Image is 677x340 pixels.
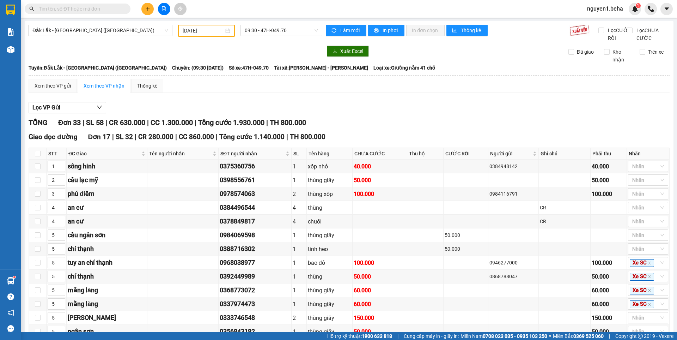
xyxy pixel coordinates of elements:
span: printer [374,28,380,34]
div: sông hinh [68,161,146,171]
div: 4 [293,217,305,226]
span: Xuất Excel [340,47,363,55]
span: Cung cấp máy in - giấy in: [404,332,459,340]
div: 0333746548 [220,313,290,323]
th: Tên hàng [307,148,353,160]
span: Lọc VP Gửi [32,103,60,112]
div: 50.000 [592,327,626,336]
span: Xe SC [630,287,654,294]
div: 1 [293,300,305,309]
span: | [397,332,398,340]
sup: 1 [636,3,641,8]
td: 0378849817 [219,215,292,228]
span: ĐC Giao [68,150,140,157]
button: caret-down [660,3,673,15]
th: STT [47,148,67,160]
td: 0392449989 [219,270,292,284]
div: 0984069598 [220,230,290,240]
img: phone-icon [648,6,654,12]
span: SL 58 [86,118,104,127]
span: | [112,133,114,141]
span: Số xe: 47H-049.70 [229,64,269,72]
span: notification [7,309,14,316]
div: tinh heo [308,245,351,253]
span: SĐT người nhận [220,150,284,157]
div: Thống kê [137,82,157,90]
div: 50.000 [445,231,487,239]
div: an cư [68,216,146,226]
button: printerIn phơi [368,25,404,36]
div: 1 [293,286,305,295]
button: In đơn chọn [406,25,445,36]
strong: 0369 525 060 [573,333,604,339]
input: 12/08/2025 [183,27,224,35]
div: 100.000 [354,190,405,198]
button: file-add [158,3,170,15]
span: Kho nhận [610,48,634,64]
div: Xem theo VP nhận [84,82,124,90]
strong: 1900 633 818 [362,333,392,339]
span: CR 280.000 [138,133,173,141]
span: caret-down [664,6,670,12]
span: SL 32 [116,133,133,141]
div: 0968038977 [220,258,290,268]
td: 0375360756 [219,160,292,173]
th: Thu hộ [407,148,444,160]
span: Thống kê [461,26,482,34]
input: Tìm tên, số ĐT hoặc mã đơn [39,5,122,13]
span: nguyen1.beha [581,4,629,13]
span: Tên người nhận [149,150,211,157]
b: Tuyến: Đắk Lắk - [GEOGRAPHIC_DATA] ([GEOGRAPHIC_DATA]) [29,65,167,71]
th: CHƯA CƯỚC [353,148,407,160]
span: message [7,325,14,332]
img: icon-new-feature [632,6,638,12]
div: bao đỏ [308,258,351,267]
div: thùng [308,203,351,212]
span: CC 860.000 [179,133,214,141]
div: 1 [293,176,305,185]
img: solution-icon [7,28,14,36]
button: bar-chartThống kê [446,25,488,36]
div: 150.000 [592,314,626,322]
span: Miền Bắc [553,332,604,340]
span: Lọc CƯỚC RỒI [605,26,632,42]
span: Làm mới [340,26,361,34]
button: Lọc VP Gửi [29,102,106,113]
button: aim [174,3,187,15]
span: question-circle [7,293,14,300]
span: Đã giao [574,48,597,56]
div: 1 [293,327,305,336]
span: file-add [161,6,166,11]
td: 0388716302 [219,242,292,256]
div: thùng xốp [308,190,351,198]
div: an cư [68,203,146,213]
span: 1 [637,3,639,8]
th: SL [292,148,307,160]
td: 0368773072 [219,284,292,297]
div: 50.000 [354,176,405,185]
span: Xe SC [630,273,654,281]
div: 40.000 [354,162,405,171]
div: 0378849817 [220,216,290,226]
div: tuy an chí thạnh [68,258,146,268]
div: thùng giấy [308,314,351,322]
span: plus [145,6,150,11]
div: chuối [308,217,351,226]
strong: 0708 023 035 - 0935 103 250 [483,333,547,339]
span: | [147,118,149,127]
div: cầu ngân sơn [68,230,146,240]
div: xốp nhỏ [308,162,351,171]
div: thùng giấy [308,300,351,309]
div: Nhãn [629,150,667,157]
div: 0398556761 [220,175,290,185]
div: 0368773072 [220,285,290,295]
div: 0356843182 [220,327,290,336]
span: Xe SC [630,300,654,308]
div: Xem theo VP gửi [35,82,71,90]
div: cầu lạc mỹ [68,175,146,185]
sup: 1 [13,276,16,278]
div: 1 [293,162,305,171]
div: 0337974473 [220,299,290,309]
div: 0978574063 [220,189,290,199]
div: mằng lăng [68,299,146,309]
